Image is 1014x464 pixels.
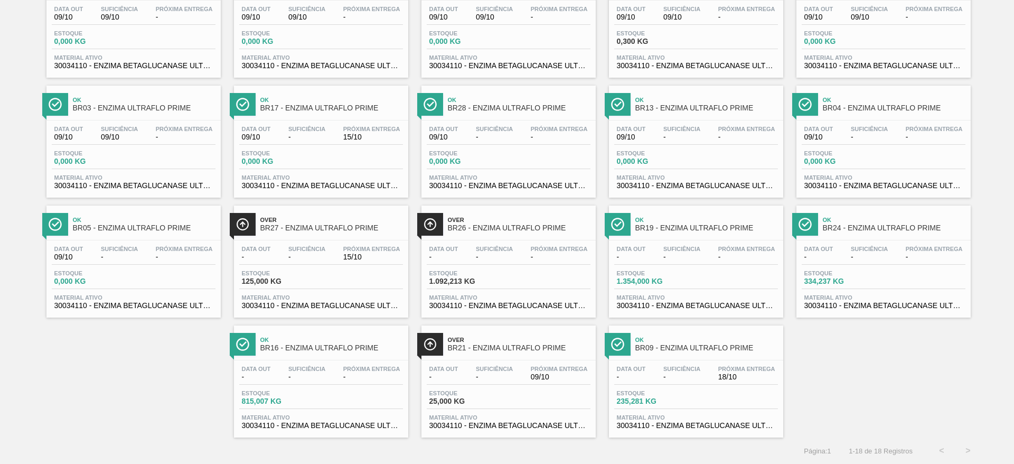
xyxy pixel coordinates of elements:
[663,6,700,12] span: Suficiência
[429,30,503,36] span: Estoque
[54,13,83,21] span: 09/10
[429,174,588,181] span: Material ativo
[663,126,700,132] span: Suficiência
[476,246,513,252] span: Suficiência
[448,97,590,103] span: Ok
[429,253,458,261] span: -
[242,302,400,310] span: 30034110 - ENZIMA BETAGLUCANASE ULTRAFLO PRIME
[54,182,213,190] span: 30034110 - ENZIMA BETAGLUCANASE ULTRAFLO PRIME
[476,366,513,372] span: Suficiência
[288,253,325,261] span: -
[617,6,646,12] span: Data out
[429,373,458,381] span: -
[242,246,271,252] span: Data out
[617,373,646,381] span: -
[851,253,888,261] span: -
[73,104,215,112] span: BR03 - ENZIMA ULTRAFLO PRIME
[429,422,588,430] span: 30034110 - ENZIMA BETAGLUCANASE ULTRAFLO PRIME
[788,78,976,198] a: ÍconeOkBR04 - ENZIMA ULTRAFLO PRIMEData out09/10Suficiência-Próxima Entrega-Estoque0,000 KGMateri...
[823,224,965,232] span: BR24 - ENZIMA ULTRAFLO PRIME
[617,246,646,252] span: Data out
[54,62,213,70] span: 30034110 - ENZIMA BETAGLUCANASE ULTRAFLO PRIME
[617,126,646,132] span: Data out
[718,13,775,21] span: -
[414,198,601,318] a: ÍconeOverBR26 - ENZIMA ULTRAFLO PRIMEData out-Suficiência-Próxima Entrega-Estoque1.092,213 KGMate...
[156,13,213,21] span: -
[414,318,601,438] a: ÍconeOverBR21 - ENZIMA ULTRAFLO PRIMEData out-Suficiência-Próxima Entrega09/10Estoque25,000 KGMat...
[414,78,601,198] a: ÍconeOkBR28 - ENZIMA ULTRAFLO PRIMEData out09/10Suficiência-Próxima Entrega-Estoque0,000 KGMateri...
[429,270,503,276] span: Estoque
[429,150,503,156] span: Estoque
[851,133,888,141] span: -
[955,438,981,464] button: >
[718,126,775,132] span: Próxima Entrega
[531,6,588,12] span: Próxima Entrega
[804,246,833,252] span: Data out
[156,253,213,261] span: -
[156,246,213,252] span: Próxima Entrega
[663,366,700,372] span: Suficiência
[288,126,325,132] span: Suficiência
[531,133,588,141] span: -
[611,338,624,351] img: Ícone
[242,174,400,181] span: Material ativo
[101,253,138,261] span: -
[804,38,878,45] span: 0,000 KG
[601,318,788,438] a: ÍconeOkBR09 - ENZIMA ULTRAFLO PRIMEData out-Suficiência-Próxima Entrega18/10Estoque235,281 KGMate...
[242,6,271,12] span: Data out
[617,277,691,285] span: 1.354,000 KG
[851,126,888,132] span: Suficiência
[260,344,403,352] span: BR16 - ENZIMA ULTRAFLO PRIME
[663,253,700,261] span: -
[429,390,503,396] span: Estoque
[424,218,437,231] img: Ícone
[429,294,588,301] span: Material ativo
[804,62,963,70] span: 30034110 - ENZIMA BETAGLUCANASE ULTRAFLO PRIME
[448,337,590,343] span: Over
[804,54,963,61] span: Material ativo
[531,126,588,132] span: Próxima Entrega
[823,104,965,112] span: BR04 - ENZIMA ULTRAFLO PRIME
[343,253,400,261] span: 15/10
[635,344,778,352] span: BR09 - ENZIMA ULTRAFLO PRIME
[54,157,128,165] span: 0,000 KG
[54,126,83,132] span: Data out
[101,13,138,21] span: 09/10
[236,218,249,231] img: Ícone
[54,302,213,310] span: 30034110 - ENZIMA BETAGLUCANASE ULTRAFLO PRIME
[804,302,963,310] span: 30034110 - ENZIMA BETAGLUCANASE ULTRAFLO PRIME
[54,253,83,261] span: 09/10
[788,198,976,318] a: ÍconeOkBR24 - ENZIMA ULTRAFLO PRIMEData out-Suficiência-Próxima Entrega-Estoque334,237 KGMaterial...
[476,373,513,381] span: -
[226,318,414,438] a: ÍconeOkBR16 - ENZIMA ULTRAFLO PRIMEData out-Suficiência-Próxima Entrega-Estoque815,007 KGMaterial...
[156,133,213,141] span: -
[851,13,888,21] span: 09/10
[601,198,788,318] a: ÍconeOkBR19 - ENZIMA ULTRAFLO PRIMEData out-Suficiência-Próxima Entrega-Estoque1.354,000 KGMateri...
[906,246,963,252] span: Próxima Entrega
[343,13,400,21] span: -
[804,133,833,141] span: 09/10
[73,224,215,232] span: BR05 - ENZIMA ULTRAFLO PRIME
[101,133,138,141] span: 09/10
[617,270,691,276] span: Estoque
[663,246,700,252] span: Suficiência
[476,13,513,21] span: 09/10
[448,344,590,352] span: BR21 - ENZIMA ULTRAFLO PRIME
[429,366,458,372] span: Data out
[54,277,128,285] span: 0,000 KG
[343,246,400,252] span: Próxima Entrega
[429,13,458,21] span: 09/10
[617,157,691,165] span: 0,000 KG
[617,390,691,396] span: Estoque
[617,397,691,405] span: 235,281 KG
[906,13,963,21] span: -
[101,126,138,132] span: Suficiência
[663,13,700,21] span: 09/10
[804,182,963,190] span: 30034110 - ENZIMA BETAGLUCANASE ULTRAFLO PRIME
[928,438,955,464] button: <
[73,217,215,223] span: Ok
[429,246,458,252] span: Data out
[804,253,833,261] span: -
[288,373,325,381] span: -
[448,104,590,112] span: BR28 - ENZIMA ULTRAFLO PRIME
